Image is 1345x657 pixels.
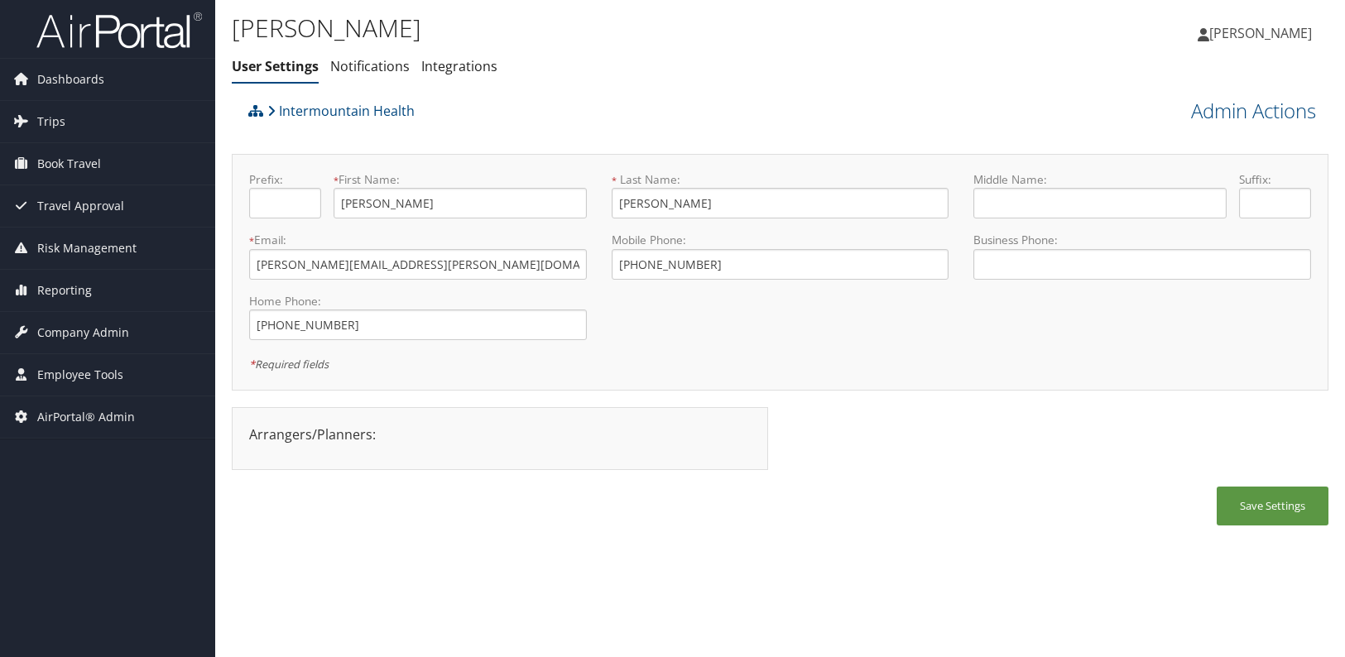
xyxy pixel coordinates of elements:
[612,232,949,248] label: Mobile Phone:
[1209,24,1312,42] span: [PERSON_NAME]
[249,232,587,248] label: Email:
[37,59,104,100] span: Dashboards
[249,171,321,188] label: Prefix:
[330,57,410,75] a: Notifications
[612,171,949,188] label: Last Name:
[1217,487,1328,525] button: Save Settings
[1198,8,1328,58] a: [PERSON_NAME]
[249,293,587,309] label: Home Phone:
[973,171,1227,188] label: Middle Name:
[37,143,101,185] span: Book Travel
[37,101,65,142] span: Trips
[334,171,587,188] label: First Name:
[249,357,329,372] em: Required fields
[36,11,202,50] img: airportal-logo.png
[37,228,137,269] span: Risk Management
[267,94,415,127] a: Intermountain Health
[37,354,123,396] span: Employee Tools
[232,57,319,75] a: User Settings
[1191,97,1316,125] a: Admin Actions
[421,57,497,75] a: Integrations
[237,424,763,444] div: Arrangers/Planners:
[1239,171,1311,188] label: Suffix:
[232,11,963,46] h1: [PERSON_NAME]
[37,270,92,311] span: Reporting
[37,185,124,227] span: Travel Approval
[973,232,1311,248] label: Business Phone:
[37,312,129,353] span: Company Admin
[37,396,135,438] span: AirPortal® Admin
